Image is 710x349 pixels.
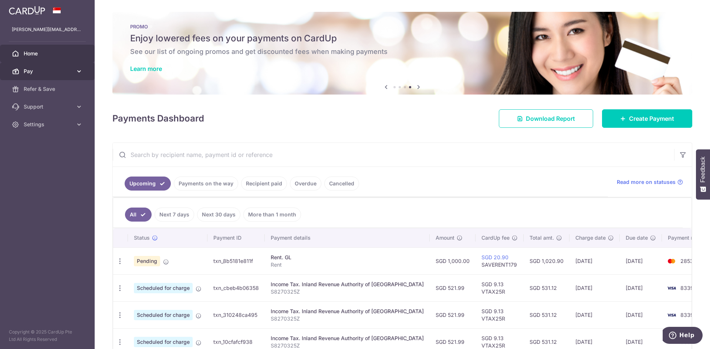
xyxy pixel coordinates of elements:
[130,47,674,56] h6: See our list of ongoing promos and get discounted fees when making payments
[524,274,569,301] td: SGD 531.12
[271,281,424,288] div: Income Tax. Inland Revenue Authority of [GEOGRAPHIC_DATA]
[481,254,508,260] a: SGD 20.90
[680,312,694,318] span: 8339
[476,247,524,274] td: SAVERENT179
[664,311,679,319] img: Bank Card
[680,285,694,291] span: 8339
[155,208,194,222] a: Next 7 days
[271,254,424,261] div: Rent. GL
[569,247,620,274] td: [DATE]
[130,24,674,30] p: PROMO
[680,258,693,264] span: 2853
[530,234,554,242] span: Total amt.
[476,301,524,328] td: SGD 9.13 VTAX25R
[664,257,679,266] img: Bank Card
[243,208,301,222] a: More than 1 month
[696,149,710,199] button: Feedback - Show survey
[617,178,683,186] a: Read more on statuses
[524,301,569,328] td: SGD 531.12
[112,12,692,95] img: Latest Promos banner
[197,208,240,222] a: Next 30 days
[271,261,424,268] p: Rent
[629,114,674,123] span: Create Payment
[271,315,424,322] p: S8270325Z
[130,32,674,44] h5: Enjoy lowered fees on your payments on CardUp
[9,6,45,15] img: CardUp
[112,112,204,125] h4: Payments Dashboard
[430,301,476,328] td: SGD 521.99
[125,177,171,191] a: Upcoming
[24,50,72,57] span: Home
[524,247,569,274] td: SGD 1,020.90
[134,283,193,293] span: Scheduled for charge
[207,274,265,301] td: txn_cbeb4b06358
[113,143,674,167] input: Search by recipient name, payment id or reference
[476,274,524,301] td: SGD 9.13 VTAX25R
[436,234,454,242] span: Amount
[481,234,510,242] span: CardUp fee
[241,177,287,191] a: Recipient paid
[125,208,152,222] a: All
[620,274,662,301] td: [DATE]
[575,234,606,242] span: Charge date
[207,301,265,328] td: txn_310248ca495
[265,228,430,247] th: Payment details
[663,327,703,345] iframe: Opens a widget where you can find more information
[24,85,72,93] span: Refer & Save
[700,157,706,182] span: Feedback
[134,234,150,242] span: Status
[526,114,575,123] span: Download Report
[24,68,72,75] span: Pay
[174,177,238,191] a: Payments on the way
[626,234,648,242] span: Due date
[324,177,359,191] a: Cancelled
[134,256,160,266] span: Pending
[430,247,476,274] td: SGD 1,000.00
[664,284,679,292] img: Bank Card
[569,301,620,328] td: [DATE]
[24,121,72,128] span: Settings
[12,26,83,33] p: [PERSON_NAME][EMAIL_ADDRESS][DOMAIN_NAME]
[271,335,424,342] div: Income Tax. Inland Revenue Authority of [GEOGRAPHIC_DATA]
[499,109,593,128] a: Download Report
[620,301,662,328] td: [DATE]
[271,308,424,315] div: Income Tax. Inland Revenue Authority of [GEOGRAPHIC_DATA]
[134,310,193,320] span: Scheduled for charge
[271,288,424,295] p: S8270325Z
[569,274,620,301] td: [DATE]
[24,103,72,110] span: Support
[207,228,265,247] th: Payment ID
[430,274,476,301] td: SGD 521.99
[207,247,265,274] td: txn_8b5181e811f
[617,178,676,186] span: Read more on statuses
[620,247,662,274] td: [DATE]
[290,177,321,191] a: Overdue
[602,109,692,128] a: Create Payment
[130,65,162,72] a: Learn more
[134,337,193,347] span: Scheduled for charge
